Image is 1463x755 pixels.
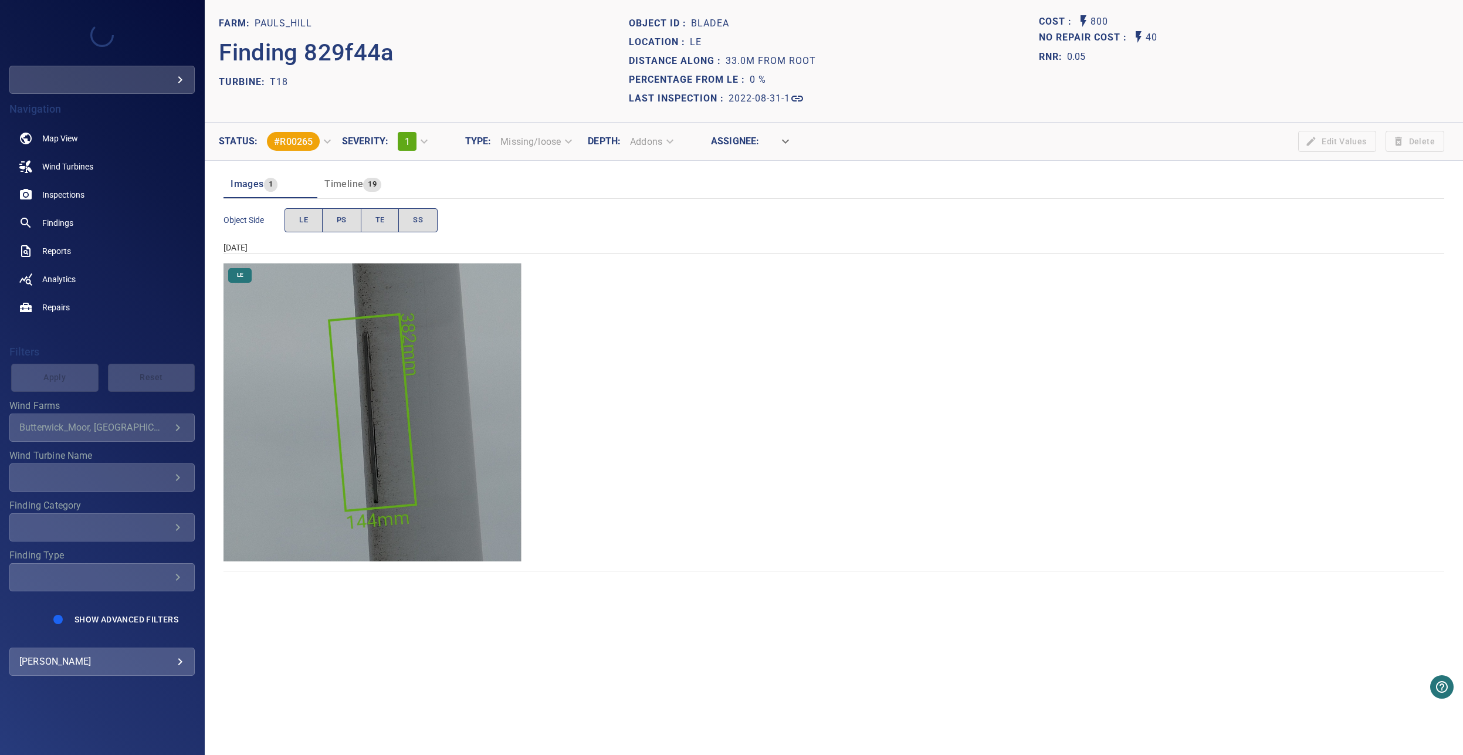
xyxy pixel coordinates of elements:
[230,271,250,279] span: LE
[629,54,726,68] p: Distance along :
[9,181,195,209] a: inspections noActive
[42,217,73,229] span: Findings
[255,16,312,31] p: Pauls_Hill
[588,137,621,146] label: Depth :
[337,214,347,227] span: PS
[267,132,320,151] div: #R00265
[267,136,320,147] span: #R00265
[750,73,766,87] p: 0 %
[9,66,195,94] div: testcompanymelisa
[491,131,580,152] div: Missing/loose
[42,189,84,201] span: Inspections
[42,133,78,144] span: Map View
[9,563,195,591] div: Finding Type
[299,214,308,227] span: LE
[9,451,195,461] label: Wind Turbine Name
[726,54,816,68] p: 33.0m from root
[1067,50,1086,64] p: 0.05
[9,463,195,492] div: Wind Turbine Name
[1039,50,1067,64] h1: RNR:
[19,652,185,671] div: [PERSON_NAME]
[1039,48,1086,66] span: The ratio of the additional incurred cost of repair in 1 year and the cost of repairing today. Fi...
[9,265,195,293] a: analytics noActive
[9,209,195,237] a: findings noActive
[270,75,288,89] p: T18
[1039,30,1132,46] span: Projected additional costs incurred by waiting 1 year to repair. This is a function of possible i...
[629,16,691,31] p: Object ID :
[621,131,681,152] div: Addons
[285,208,323,232] button: LE
[9,551,195,560] label: Finding Type
[223,263,521,561] img: Pauls_Hill/T18/2022-08-31-1/2022-08-31-1/image9wp13.jpg
[711,137,759,146] label: Assignee :
[285,208,438,232] div: objectSide
[223,242,1444,253] div: [DATE]
[9,401,195,411] label: Wind Farms
[690,35,702,49] p: LE
[219,137,258,146] label: Status :
[42,161,93,172] span: Wind Turbines
[264,178,277,191] span: 1
[361,208,399,232] button: TE
[9,153,195,181] a: windturbines noActive
[9,346,195,358] h4: Filters
[1132,30,1146,44] svg: Auto No Repair Cost
[1091,14,1108,30] p: 800
[729,92,790,106] p: 2022-08-31-1
[413,214,423,227] span: SS
[388,127,435,155] div: 1
[74,615,178,624] span: Show Advanced Filters
[1293,131,1380,153] span: This finding could not be edited because it is included in a repair order
[1039,32,1132,43] h1: No Repair Cost :
[9,293,195,321] a: repairs noActive
[219,16,255,31] p: FARM:
[9,513,195,541] div: Finding Category
[42,245,71,257] span: Reports
[258,127,338,155] div: #R00265
[9,414,195,442] div: Wind Farms
[691,16,729,31] p: bladeA
[629,73,750,87] p: Percentage from LE :
[219,35,394,70] p: Finding 829f44a
[9,124,195,153] a: map noActive
[405,136,410,147] span: 1
[629,92,729,106] p: Last Inspection :
[42,302,70,313] span: Repairs
[258,127,338,155] div: This finding cannot be updated because it is included in a repair order
[219,75,270,89] p: TURBINE:
[759,131,797,152] div: ​
[324,178,363,189] span: Timeline
[363,178,381,191] span: 19
[322,208,361,232] button: PS
[1146,30,1157,46] p: 40
[9,501,195,510] label: Finding Category
[629,35,690,49] p: Location :
[729,92,804,106] a: 2022-08-31-1
[9,237,195,265] a: reports noActive
[1381,131,1449,153] span: This finding could not be deleted because it is included in a repair order
[67,610,185,629] button: Show Advanced Filters
[42,273,76,285] span: Analytics
[9,103,195,115] h4: Navigation
[465,137,492,146] label: Type :
[1076,14,1091,28] svg: Auto Cost
[1039,14,1076,30] span: The base labour and equipment costs to repair the finding. Does not include the loss of productio...
[1039,16,1076,28] h1: Cost :
[231,178,263,189] span: Images
[398,208,438,232] button: SS
[223,214,285,226] span: Object Side
[19,422,171,433] div: Butterwick_Moor, [GEOGRAPHIC_DATA], [GEOGRAPHIC_DATA], Freasdail_Windfarm, [GEOGRAPHIC_DATA], [GE...
[342,137,388,146] label: Severity :
[375,214,385,227] span: TE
